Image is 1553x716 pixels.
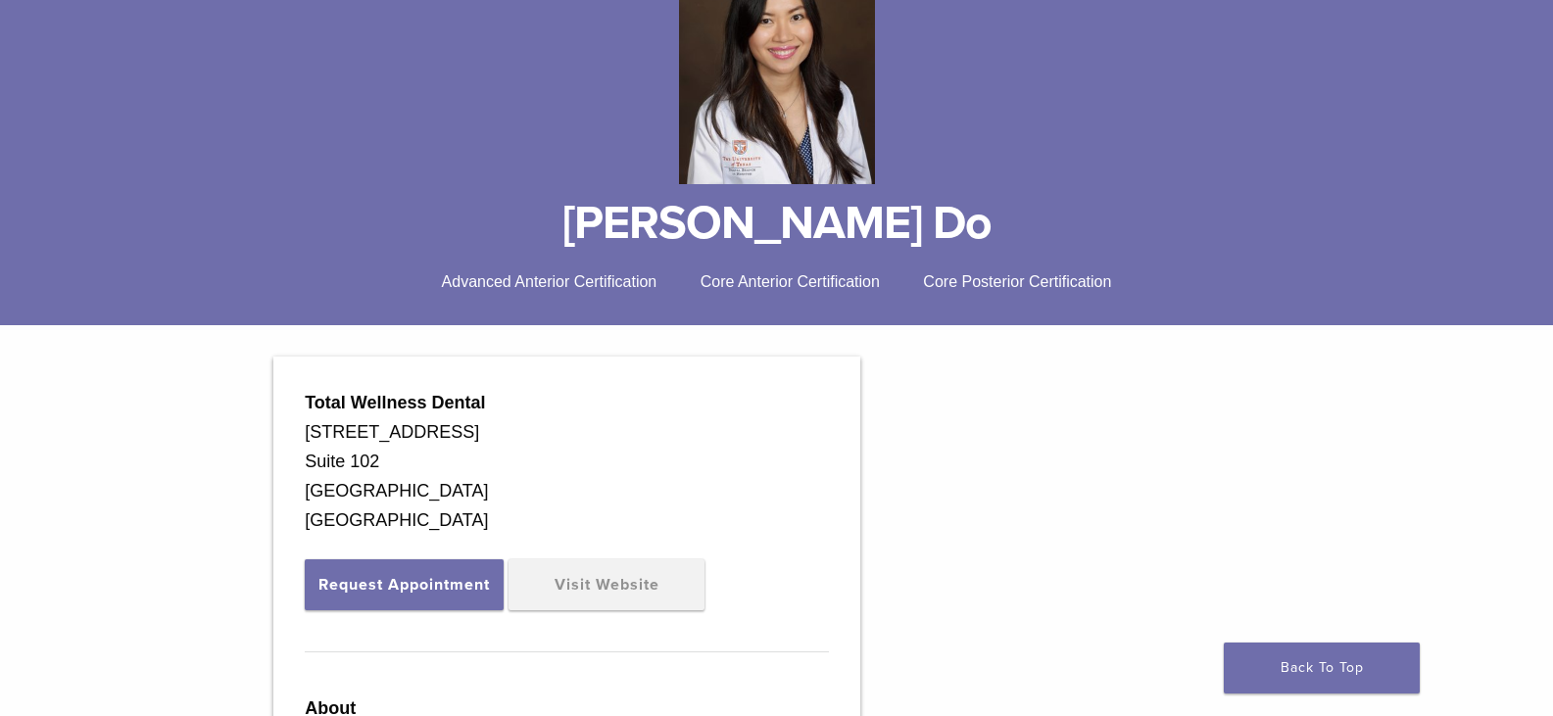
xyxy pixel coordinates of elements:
[442,273,657,290] span: Advanced Anterior Certification
[305,447,829,476] div: Suite 102
[305,476,829,535] div: [GEOGRAPHIC_DATA] [GEOGRAPHIC_DATA]
[923,273,1111,290] span: Core Posterior Certification
[305,417,829,447] div: [STREET_ADDRESS]
[1224,643,1420,693] a: Back To Top
[701,273,880,290] span: Core Anterior Certification
[305,393,485,412] strong: Total Wellness Dental
[509,559,704,610] a: Visit Website
[305,559,504,610] button: Request Appointment
[86,200,1468,247] h1: [PERSON_NAME] Do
